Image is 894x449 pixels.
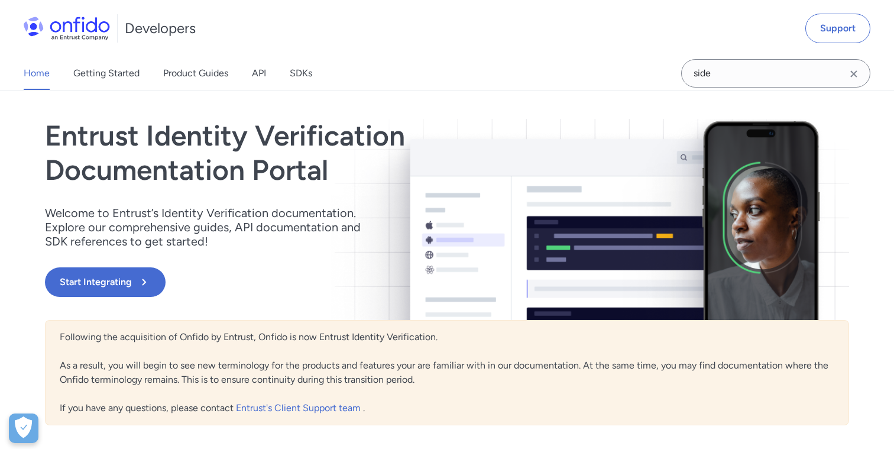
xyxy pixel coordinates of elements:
a: Home [24,57,50,90]
a: Getting Started [73,57,140,90]
div: Following the acquisition of Onfido by Entrust, Onfido is now Entrust Identity Verification. As a... [45,320,849,425]
h1: Developers [125,19,196,38]
p: Welcome to Entrust’s Identity Verification documentation. Explore our comprehensive guides, API d... [45,206,376,248]
a: Entrust's Client Support team [236,402,363,414]
button: Start Integrating [45,267,166,297]
img: Onfido Logo [24,17,110,40]
svg: Clear search field button [847,67,861,81]
h1: Entrust Identity Verification Documentation Portal [45,119,608,187]
a: Support [805,14,870,43]
a: SDKs [290,57,312,90]
a: Start Integrating [45,267,608,297]
button: Open Preferences [9,414,38,443]
div: Cookie Preferences [9,414,38,443]
input: Onfido search input field [681,59,870,88]
a: API [252,57,266,90]
a: Product Guides [163,57,228,90]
